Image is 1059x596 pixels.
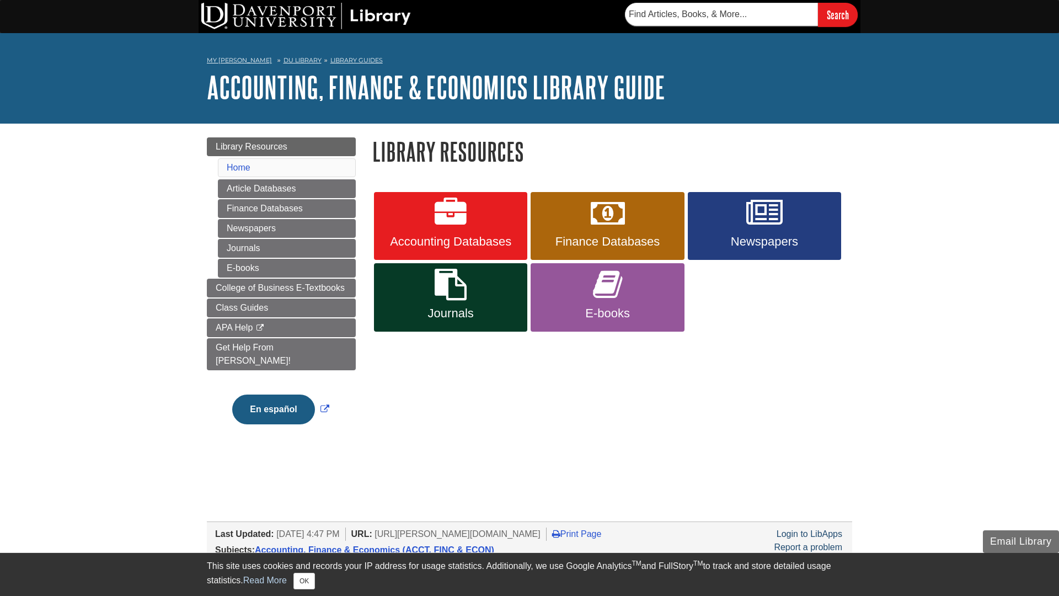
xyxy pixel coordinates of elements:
[229,405,331,414] a: Link opens in new window
[218,219,356,238] a: Newspapers
[818,3,858,26] input: Search
[625,3,858,26] form: Searches DU Library's articles, books, and more
[284,56,322,64] a: DU Library
[218,239,356,258] a: Journals
[215,529,274,539] span: Last Updated:
[207,137,356,156] a: Library Resources
[207,338,356,370] a: Get Help From [PERSON_NAME]!
[774,542,842,552] a: Report a problem
[330,56,383,64] a: Library Guides
[375,529,541,539] span: [URL][PERSON_NAME][DOMAIN_NAME]
[696,235,833,249] span: Newspapers
[207,56,272,65] a: My [PERSON_NAME]
[227,163,250,172] a: Home
[255,324,265,332] i: This link opens in a new window
[552,529,602,539] a: Print Page
[374,263,527,332] a: Journals
[207,560,852,589] div: This site uses cookies and records your IP address for usage statistics. Additionally, we use Goo...
[216,323,253,332] span: APA Help
[216,283,345,292] span: College of Business E-Textbooks
[539,306,676,321] span: E-books
[207,279,356,297] a: College of Business E-Textbooks
[201,3,411,29] img: DU Library
[632,560,641,567] sup: TM
[207,137,356,443] div: Guide Page Menu
[218,179,356,198] a: Article Databases
[688,192,841,260] a: Newspapers
[351,529,372,539] span: URL:
[625,3,818,26] input: Find Articles, Books, & More...
[531,192,684,260] a: Finance Databases
[216,142,287,151] span: Library Resources
[539,235,676,249] span: Finance Databases
[374,192,527,260] a: Accounting Databases
[693,560,703,567] sup: TM
[552,529,560,538] i: Print Page
[255,545,494,555] a: Accounting, Finance & Economics (ACCT, FINC & ECON)
[243,576,287,585] a: Read More
[207,299,356,317] a: Class Guides
[207,318,356,337] a: APA Help
[276,529,339,539] span: [DATE] 4:47 PM
[777,529,842,539] a: Login to LibApps
[293,573,315,589] button: Close
[216,343,291,365] span: Get Help From [PERSON_NAME]!
[207,70,665,104] a: Accounting, Finance & Economics Library Guide
[218,199,356,218] a: Finance Databases
[207,53,852,71] nav: breadcrumb
[382,306,519,321] span: Journals
[382,235,519,249] span: Accounting Databases
[218,259,356,278] a: E-books
[232,395,314,424] button: En español
[531,263,684,332] a: E-books
[216,303,268,312] span: Class Guides
[215,545,255,555] span: Subjects:
[372,137,852,166] h1: Library Resources
[983,530,1059,553] button: Email Library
